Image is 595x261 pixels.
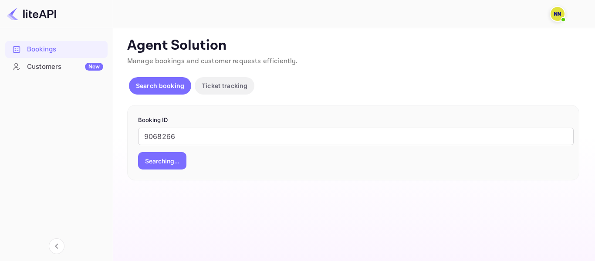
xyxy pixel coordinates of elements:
a: CustomersNew [5,58,108,75]
div: New [85,63,103,71]
a: Bookings [5,41,108,57]
img: N/A N/A [551,7,565,21]
div: Bookings [27,44,103,54]
button: Collapse navigation [49,238,64,254]
div: Customers [27,62,103,72]
span: Manage bookings and customer requests efficiently. [127,57,298,66]
p: Search booking [136,81,184,90]
p: Booking ID [138,116,568,125]
img: LiteAPI logo [7,7,56,21]
p: Agent Solution [127,37,579,54]
input: Enter Booking ID (e.g., 63782194) [138,128,574,145]
p: Ticket tracking [202,81,247,90]
button: Searching... [138,152,186,169]
div: Bookings [5,41,108,58]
